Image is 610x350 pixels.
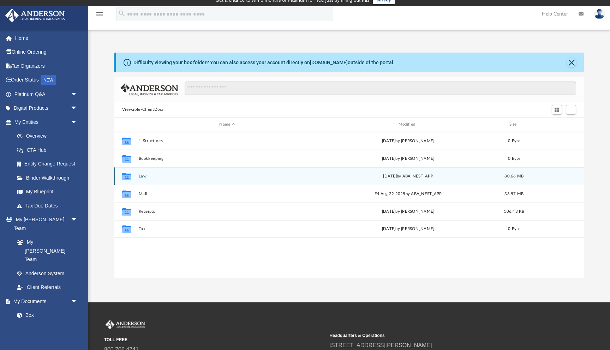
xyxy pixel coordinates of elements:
button: Switch to Grid View [552,105,562,115]
span: arrow_drop_down [71,101,85,116]
a: My Entitiesarrow_drop_down [5,115,88,129]
span: arrow_drop_down [71,87,85,102]
img: Anderson Advisors Platinum Portal [104,320,146,329]
a: Meeting Minutes [10,322,85,336]
div: Modified [319,121,497,128]
a: My [PERSON_NAME] Teamarrow_drop_down [5,213,85,235]
a: [DOMAIN_NAME] [310,60,348,65]
div: Size [500,121,528,128]
div: Fri Aug 22 2025 by ABA_NEST_APP [319,191,497,197]
a: Home [5,31,88,45]
button: Receipts [138,209,316,214]
small: Headquarters & Operations [330,332,550,339]
div: id [118,121,135,128]
button: Close [567,58,576,67]
a: menu [95,13,104,18]
span: arrow_drop_down [71,213,85,227]
i: search [118,10,126,17]
button: Viewable-ClientDocs [122,107,164,113]
div: Name [138,121,316,128]
span: 80.66 MB [504,174,524,178]
a: Client Referrals [10,280,85,295]
button: 1-Structures [138,139,316,143]
small: TOLL FREE [104,337,325,343]
div: grid [114,132,584,278]
span: 0 Byte [508,139,520,143]
a: My [PERSON_NAME] Team [10,235,81,267]
span: arrow_drop_down [71,294,85,309]
span: arrow_drop_down [71,115,85,129]
img: Anderson Advisors Platinum Portal [3,8,67,22]
div: [DATE] by ABA_NEST_APP [319,173,497,179]
a: Entity Change Request [10,157,88,171]
a: Tax Due Dates [10,199,88,213]
a: Anderson System [10,266,85,280]
span: 106.43 KB [504,209,524,213]
input: Search files and folders [185,82,576,95]
img: User Pic [594,9,605,19]
a: Overview [10,129,88,143]
div: Difficulty viewing your box folder? You can also access your account directly on outside of the p... [133,59,395,66]
div: [DATE] by [PERSON_NAME] [319,208,497,215]
span: 0 Byte [508,156,520,160]
a: CTA Hub [10,143,88,157]
span: 0 Byte [508,227,520,231]
a: Digital Productsarrow_drop_down [5,101,88,115]
span: 33.57 MB [504,192,524,195]
div: [DATE] by [PERSON_NAME] [319,226,497,232]
div: [DATE] by [PERSON_NAME] [319,138,497,144]
a: My Blueprint [10,185,85,199]
a: [STREET_ADDRESS][PERSON_NAME] [330,342,432,348]
button: Law [138,174,316,179]
div: NEW [41,75,56,85]
button: Bookkeeping [138,156,316,161]
a: Box [10,308,81,322]
a: Online Ordering [5,45,88,59]
button: Mail [138,192,316,196]
a: Platinum Q&Aarrow_drop_down [5,87,88,101]
div: [DATE] by [PERSON_NAME] [319,155,497,162]
div: id [531,121,581,128]
button: Add [566,105,576,115]
a: My Documentsarrow_drop_down [5,294,85,308]
a: Binder Walkthrough [10,171,88,185]
a: Order StatusNEW [5,73,88,87]
button: Tax [138,227,316,231]
a: Tax Organizers [5,59,88,73]
i: menu [95,10,104,18]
